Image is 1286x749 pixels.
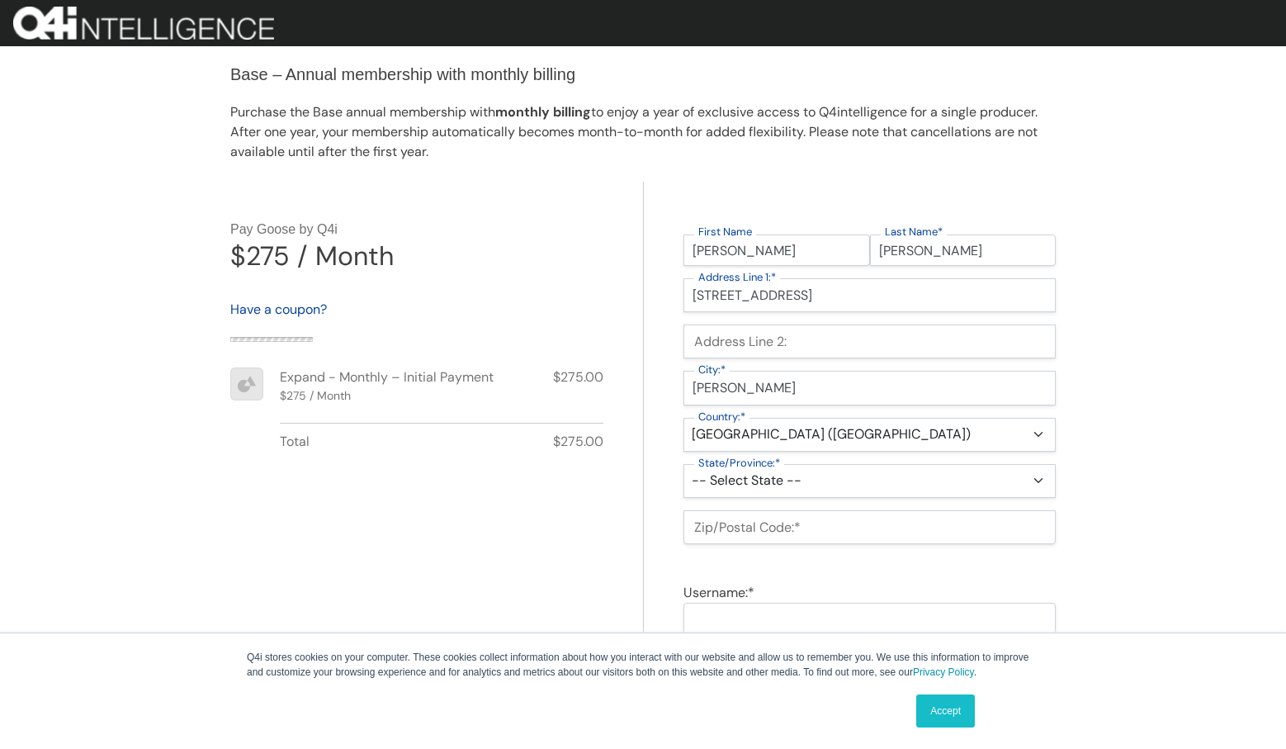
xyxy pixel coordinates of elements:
img: 01202-Q4i-Brand-Design-WH-e1689685925902.png [13,7,274,40]
p: Expand - Monthly – Initial Payment [280,367,494,387]
a: Privacy Policy [913,666,974,678]
div: Total [280,432,310,452]
div: $275 / Month [230,239,394,273]
div: $275.00 [553,432,603,452]
a: Accept [916,694,975,728]
strong: monthly billing [495,103,591,121]
label: Username:* [683,584,754,601]
div: $275.00 [553,367,603,406]
img: Loading icon [230,337,313,342]
h1: Pay Goose by Q4i [230,221,603,237]
h3: Base – Annual membership with monthly billing [230,63,1056,86]
p: $275 / Month [280,387,494,405]
p: Purchase the Base annual membership with to enjoy a year of exclusive access to Q4intelligence fo... [230,102,1056,162]
select: State/Province [683,464,1056,498]
a: Have a coupon? [230,301,327,318]
p: Q4i stores cookies on your computer. These cookies collect information about how you interact wit... [247,650,1039,680]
